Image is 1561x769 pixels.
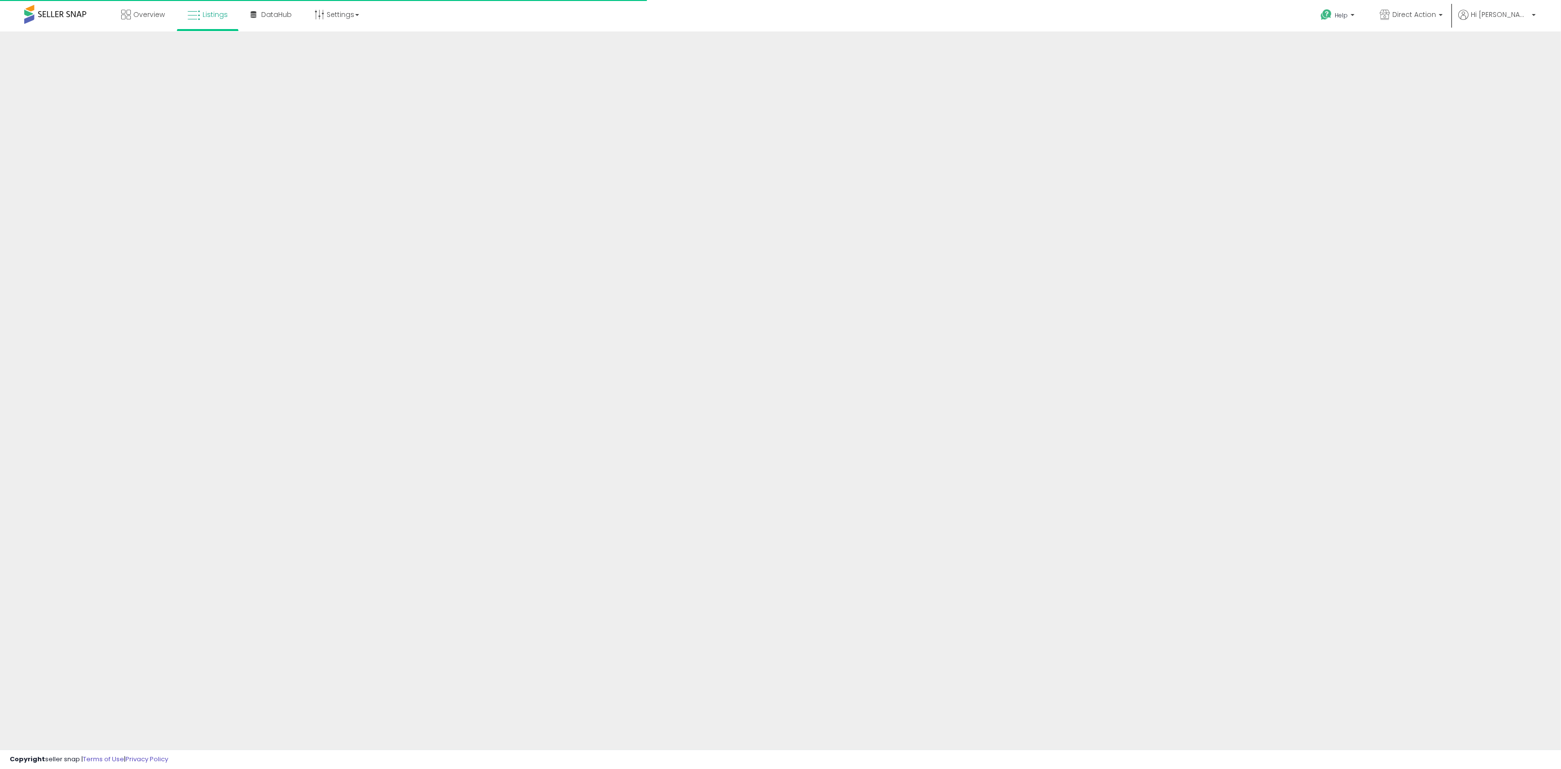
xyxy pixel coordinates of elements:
a: Hi [PERSON_NAME] [1458,10,1536,31]
span: DataHub [261,10,292,19]
span: Listings [203,10,228,19]
span: Hi [PERSON_NAME] [1471,10,1529,19]
span: Overview [133,10,165,19]
a: Help [1313,1,1364,31]
i: Get Help [1320,9,1332,21]
span: Help [1335,11,1348,19]
span: Direct Action [1392,10,1436,19]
